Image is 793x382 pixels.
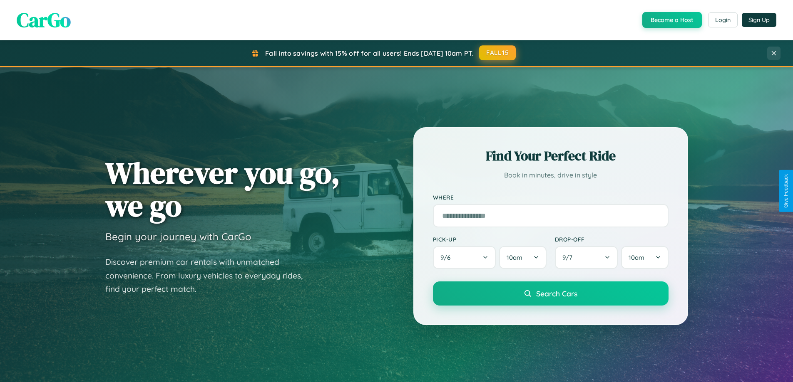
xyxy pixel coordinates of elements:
[555,236,669,243] label: Drop-off
[433,246,496,269] button: 9/6
[265,49,474,57] span: Fall into savings with 15% off for all users! Ends [DATE] 10am PT.
[17,6,71,34] span: CarGo
[440,254,455,261] span: 9 / 6
[621,246,668,269] button: 10am
[708,12,738,27] button: Login
[105,156,340,222] h1: Wherever you go, we go
[629,254,644,261] span: 10am
[642,12,702,28] button: Become a Host
[499,246,546,269] button: 10am
[562,254,577,261] span: 9 / 7
[433,281,669,306] button: Search Cars
[536,289,577,298] span: Search Cars
[433,236,547,243] label: Pick-up
[105,230,251,243] h3: Begin your journey with CarGo
[507,254,522,261] span: 10am
[555,246,618,269] button: 9/7
[479,45,516,60] button: FALL15
[433,147,669,165] h2: Find Your Perfect Ride
[783,174,789,208] div: Give Feedback
[433,169,669,181] p: Book in minutes, drive in style
[105,255,313,296] p: Discover premium car rentals with unmatched convenience. From luxury vehicles to everyday rides, ...
[742,13,776,27] button: Sign Up
[433,194,669,201] label: Where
